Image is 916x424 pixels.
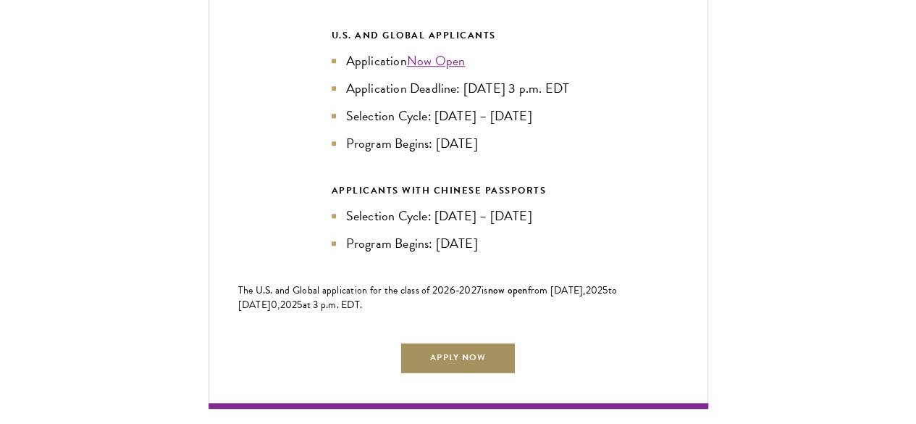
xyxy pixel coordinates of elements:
span: 5 [297,297,302,312]
li: Program Begins: [DATE] [332,233,585,254]
span: at 3 p.m. EDT. [303,297,363,312]
span: 0 [271,297,277,312]
span: 202 [586,283,603,298]
li: Selection Cycle: [DATE] – [DATE] [332,106,585,126]
span: 7 [476,283,482,298]
span: The U.S. and Global application for the class of 202 [238,283,450,298]
span: , [277,297,280,312]
li: Program Begins: [DATE] [332,133,585,154]
span: 6 [450,283,455,298]
li: Selection Cycle: [DATE] – [DATE] [332,206,585,226]
span: to [DATE] [238,283,618,312]
a: Apply Now [400,341,516,374]
li: Application Deadline: [DATE] 3 p.m. EDT [332,78,585,99]
span: -202 [455,283,476,298]
span: from [DATE], [528,283,586,298]
li: Application [332,51,585,71]
span: is [482,283,488,298]
span: 202 [280,297,298,312]
div: APPLICANTS WITH CHINESE PASSPORTS [332,183,585,199]
span: 5 [602,283,608,298]
div: U.S. and Global Applicants [332,28,585,43]
a: Now Open [407,51,466,70]
span: now open [488,283,528,297]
